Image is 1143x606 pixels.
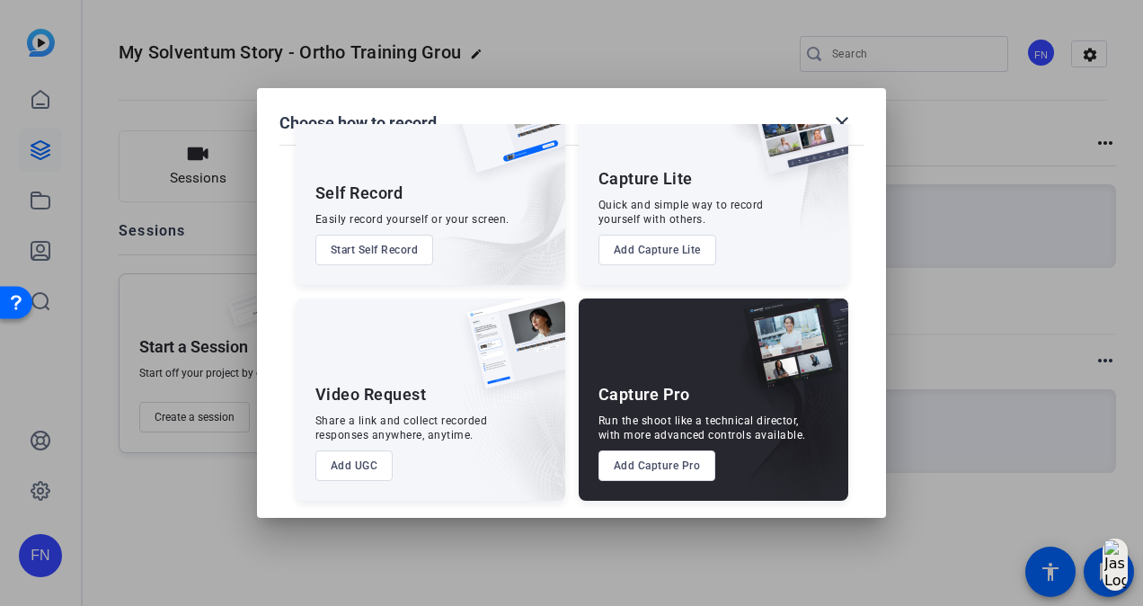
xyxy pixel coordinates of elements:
[315,183,403,204] div: Self Record
[409,121,565,285] img: embarkstudio-self-record.png
[715,321,848,501] img: embarkstudio-capture-pro.png
[737,83,848,192] img: capture-lite.png
[730,299,848,408] img: capture-pro.png
[461,354,565,501] img: embarkstudio-ugc-content.png
[315,235,434,265] button: Start Self Record
[598,168,693,190] div: Capture Lite
[598,235,716,265] button: Add Capture Lite
[441,83,565,191] img: self-record.png
[279,112,437,134] h1: Choose how to record
[598,384,690,405] div: Capture Pro
[598,450,716,481] button: Add Capture Pro
[454,299,565,407] img: ugc-content.png
[315,212,509,227] div: Easily record yourself or your screen.
[598,198,764,227] div: Quick and simple way to record yourself with others.
[315,450,394,481] button: Add UGC
[831,112,853,134] mat-icon: close
[687,83,848,263] img: embarkstudio-capture-lite.png
[315,384,427,405] div: Video Request
[598,414,806,442] div: Run the shoot like a technical director, with more advanced controls available.
[315,414,488,442] div: Share a link and collect recorded responses anywhere, anytime.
